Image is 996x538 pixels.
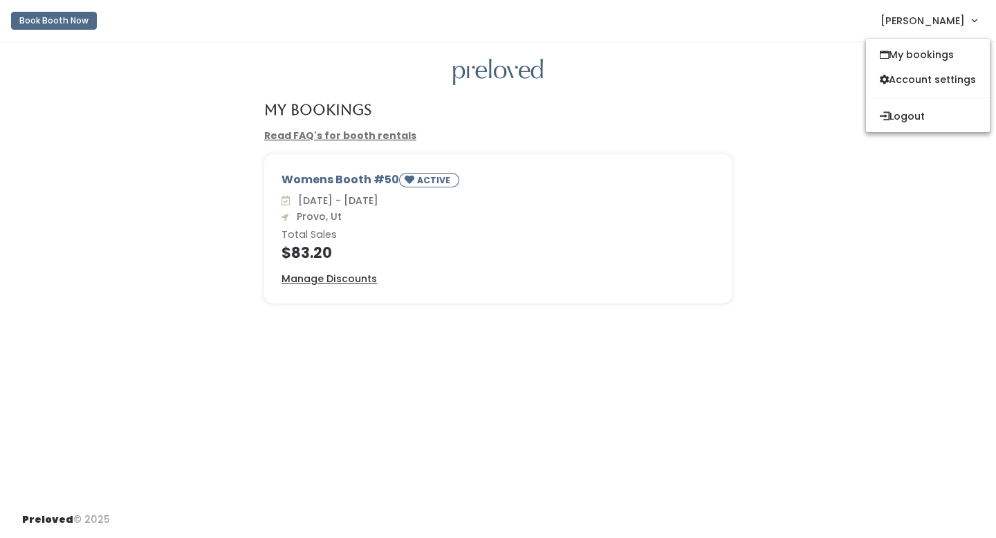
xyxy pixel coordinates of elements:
[282,245,714,261] h4: $83.20
[264,129,416,142] a: Read FAQ's for booth rentals
[866,104,990,129] button: Logout
[866,67,990,92] a: Account settings
[282,230,714,241] h6: Total Sales
[282,272,377,286] a: Manage Discounts
[866,42,990,67] a: My bookings
[293,194,378,207] span: [DATE] - [DATE]
[867,6,990,35] a: [PERSON_NAME]
[22,501,110,527] div: © 2025
[453,59,543,86] img: preloved logo
[11,12,97,30] button: Book Booth Now
[22,512,73,526] span: Preloved
[11,6,97,36] a: Book Booth Now
[264,102,371,118] h4: My Bookings
[282,171,714,193] div: Womens Booth #50
[417,174,453,186] small: ACTIVE
[880,13,965,28] span: [PERSON_NAME]
[291,210,342,223] span: Provo, Ut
